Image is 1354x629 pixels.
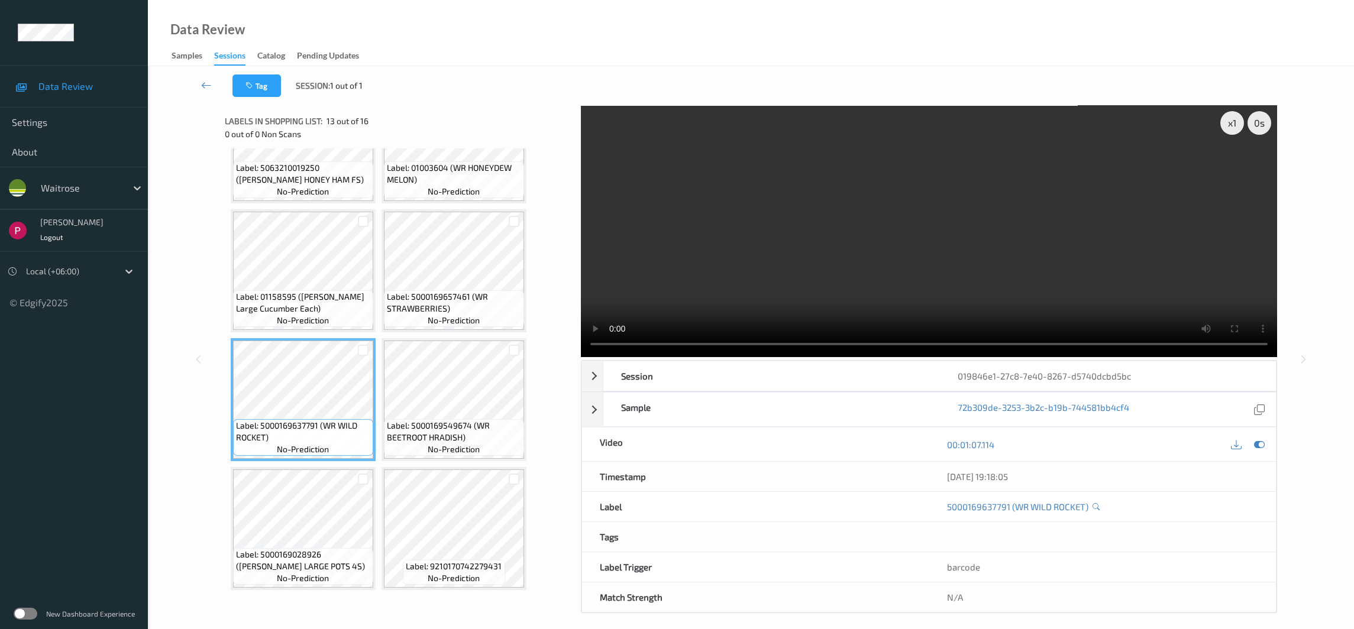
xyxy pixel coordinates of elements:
[297,50,359,64] div: Pending Updates
[236,291,370,314] span: Label: 01158595 ([PERSON_NAME] Large Cucumber Each)
[428,314,480,326] span: no-prediction
[582,462,929,491] div: Timestamp
[940,361,1276,391] div: 019846e1-27c8-7e40-8267-d5740dcbd5bc
[277,314,329,326] span: no-prediction
[277,443,329,455] span: no-prediction
[214,50,245,66] div: Sessions
[257,48,297,64] a: Catalog
[170,24,245,35] div: Data Review
[225,128,573,140] div: 0 out of 0 Non Scans
[581,361,1277,391] div: Session019846e1-27c8-7e40-8267-d5740dcbd5bc
[929,582,1276,612] div: N/A
[327,115,369,127] span: 13 out of 16
[387,291,521,314] span: Label: 5000169657461 (WR STRAWBERRIES)
[582,492,929,521] div: Label
[603,393,939,426] div: Sample
[947,471,1258,482] div: [DATE] 19:18:05
[929,552,1276,582] div: barcode
[582,582,929,612] div: Match Strength
[257,50,285,64] div: Catalog
[172,48,214,64] a: Samples
[581,392,1277,427] div: Sample72b309de-3253-3b2c-b19b-744581bb4cf4
[172,50,202,64] div: Samples
[236,420,370,443] span: Label: 5000169637791 (WR WILD ROCKET)
[330,80,363,92] span: 1 out of 1
[236,162,370,186] span: Label: 5063210019250 ([PERSON_NAME] HONEY HAM FS)
[582,427,929,461] div: Video
[387,162,521,186] span: Label: 01003604 (WR HONEYDEW MELON)
[582,522,929,552] div: Tags
[428,186,480,197] span: no-prediction
[603,361,939,391] div: Session
[582,552,929,582] div: Label Trigger
[297,48,371,64] a: Pending Updates
[1248,111,1271,135] div: 0 s
[277,572,329,584] span: no-prediction
[214,48,257,66] a: Sessions
[947,439,994,450] a: 00:01:07.114
[296,80,330,92] span: Session:
[232,74,281,97] button: Tag
[277,186,329,197] span: no-prediction
[428,443,480,455] span: no-prediction
[225,115,322,127] span: Labels in shopping list:
[387,420,521,443] span: Label: 5000169549674 (WR BEETROOT HRADISH)
[1220,111,1244,135] div: x 1
[958,401,1129,417] a: 72b309de-3253-3b2c-b19b-744581bb4cf4
[406,560,502,572] span: Label: 9210170742279431
[428,572,480,584] span: no-prediction
[236,549,370,572] span: Label: 5000169028926 ([PERSON_NAME] LARGE POTS 4S)
[947,501,1088,513] a: 5000169637791 (WR WILD ROCKET)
